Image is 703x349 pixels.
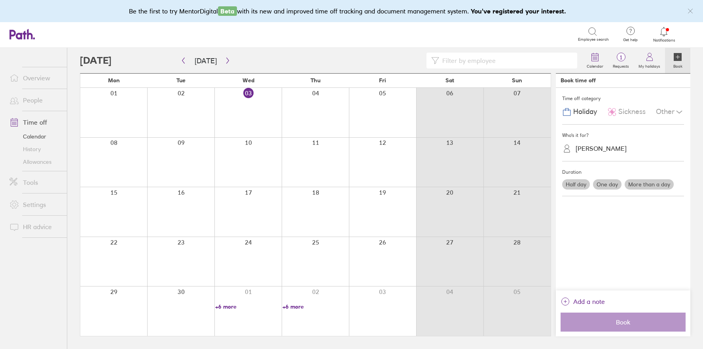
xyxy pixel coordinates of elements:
[561,295,605,308] button: Add a note
[89,30,109,38] div: Search
[188,54,223,67] button: [DATE]
[379,77,386,83] span: Fri
[218,6,237,16] span: Beta
[562,166,684,178] div: Duration
[243,77,254,83] span: Wed
[634,48,665,73] a: My holidays
[651,38,677,43] span: Notifications
[608,48,634,73] a: 1Requests
[439,53,572,68] input: Filter by employee
[634,62,665,69] label: My holidays
[3,70,67,86] a: Overview
[3,114,67,130] a: Time off
[562,93,684,104] div: Time off category
[311,77,320,83] span: Thu
[108,77,120,83] span: Mon
[593,179,622,190] label: One day
[3,156,67,168] a: Allowances
[582,48,608,73] a: Calendar
[618,38,643,42] span: Get help
[561,313,686,332] button: Book
[656,104,684,119] div: Other
[512,77,522,83] span: Sun
[578,37,609,42] span: Employee search
[471,7,566,15] b: You've registered your interest.
[566,319,680,326] span: Book
[582,62,608,69] label: Calendar
[445,77,454,83] span: Sat
[669,62,687,69] label: Book
[562,179,590,190] label: Half day
[573,295,605,308] span: Add a note
[3,197,67,212] a: Settings
[3,143,67,156] a: History
[576,145,627,152] div: [PERSON_NAME]
[608,62,634,69] label: Requests
[651,26,677,43] a: Notifications
[176,77,186,83] span: Tue
[561,77,596,83] div: Book time off
[608,54,634,61] span: 1
[3,92,67,108] a: People
[665,48,690,73] a: Book
[3,219,67,235] a: HR advice
[625,179,674,190] label: More than a day
[562,129,684,141] div: Who's it for?
[573,108,597,116] span: Holiday
[618,108,646,116] span: Sickness
[3,174,67,190] a: Tools
[3,130,67,143] a: Calendar
[129,6,574,16] div: Be the first to try MentorDigital with its new and improved time off tracking and document manage...
[215,303,282,310] a: +6 more
[282,303,349,310] a: +6 more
